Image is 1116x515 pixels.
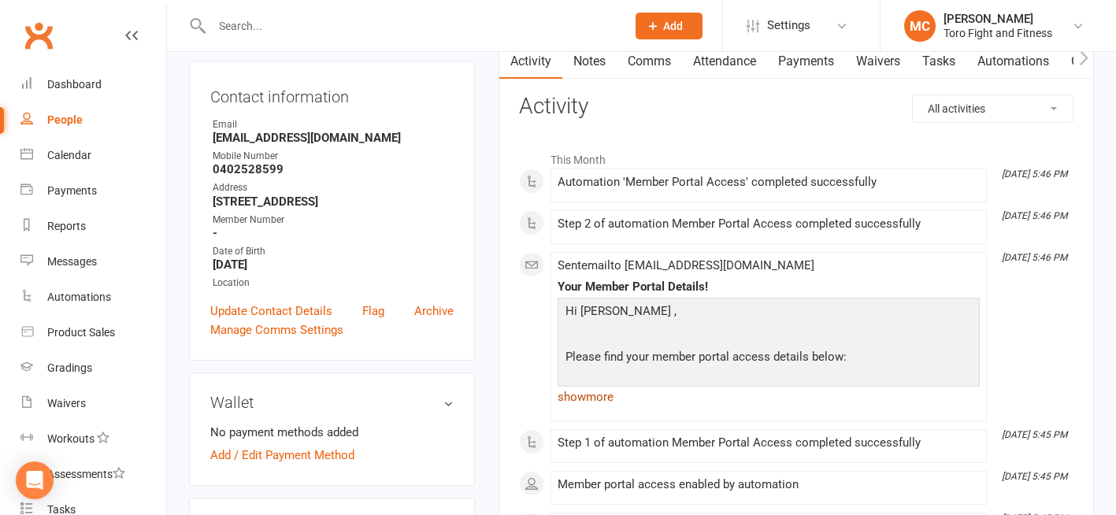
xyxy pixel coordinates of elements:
[210,82,454,106] h3: Contact information
[20,350,166,386] a: Gradings
[845,43,911,80] a: Waivers
[20,315,166,350] a: Product Sales
[558,386,980,408] a: show more
[19,16,58,55] a: Clubworx
[558,478,980,491] div: Member portal access enabled by automation
[1002,471,1067,482] i: [DATE] 5:45 PM
[213,226,454,240] strong: -
[20,421,166,457] a: Workouts
[210,302,332,320] a: Update Contact Details
[682,43,767,80] a: Attendance
[944,26,1052,40] div: Toro Fight and Fitness
[47,255,97,268] div: Messages
[210,320,343,339] a: Manage Comms Settings
[911,43,966,80] a: Tasks
[663,20,683,32] span: Add
[213,149,454,164] div: Mobile Number
[414,302,454,320] a: Archive
[562,347,976,370] p: Please find your member portal access details below:
[1002,429,1067,440] i: [DATE] 5:45 PM
[519,143,1073,169] li: This Month
[904,10,936,42] div: MC
[362,302,384,320] a: Flag
[213,244,454,259] div: Date of Birth
[47,468,125,480] div: Assessments
[558,436,980,450] div: Step 1 of automation Member Portal Access completed successfully
[558,280,980,294] div: Your Member Portal Details!
[20,67,166,102] a: Dashboard
[617,43,682,80] a: Comms
[558,258,814,272] span: Sent email to [EMAIL_ADDRESS][DOMAIN_NAME]
[47,291,111,303] div: Automations
[213,257,454,272] strong: [DATE]
[562,43,617,80] a: Notes
[20,138,166,173] a: Calendar
[944,12,1052,26] div: [PERSON_NAME]
[47,149,91,161] div: Calendar
[20,457,166,492] a: Assessments
[213,131,454,145] strong: [EMAIL_ADDRESS][DOMAIN_NAME]
[213,276,454,291] div: Location
[562,302,976,324] p: Hi [PERSON_NAME] ,
[210,423,454,442] li: No payment methods added
[47,397,86,409] div: Waivers
[558,217,980,231] div: Step 2 of automation Member Portal Access completed successfully
[519,94,1073,119] h3: Activity
[213,162,454,176] strong: 0402528599
[210,446,354,465] a: Add / Edit Payment Method
[47,326,115,339] div: Product Sales
[767,8,810,43] span: Settings
[20,173,166,209] a: Payments
[767,43,845,80] a: Payments
[1002,169,1067,180] i: [DATE] 5:46 PM
[47,78,102,91] div: Dashboard
[558,176,980,189] div: Automation 'Member Portal Access' completed successfully
[47,220,86,232] div: Reports
[636,13,703,39] button: Add
[47,113,83,126] div: People
[20,244,166,280] a: Messages
[47,432,95,445] div: Workouts
[1002,210,1067,221] i: [DATE] 5:46 PM
[207,15,615,37] input: Search...
[1002,252,1067,263] i: [DATE] 5:46 PM
[213,195,454,209] strong: [STREET_ADDRESS]
[499,43,562,80] a: Activity
[47,184,97,197] div: Payments
[213,213,454,228] div: Member Number
[47,361,92,374] div: Gradings
[20,209,166,244] a: Reports
[20,280,166,315] a: Automations
[16,461,54,499] div: Open Intercom Messenger
[210,394,454,411] h3: Wallet
[20,102,166,138] a: People
[213,117,454,132] div: Email
[966,43,1060,80] a: Automations
[213,180,454,195] div: Address
[20,386,166,421] a: Waivers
